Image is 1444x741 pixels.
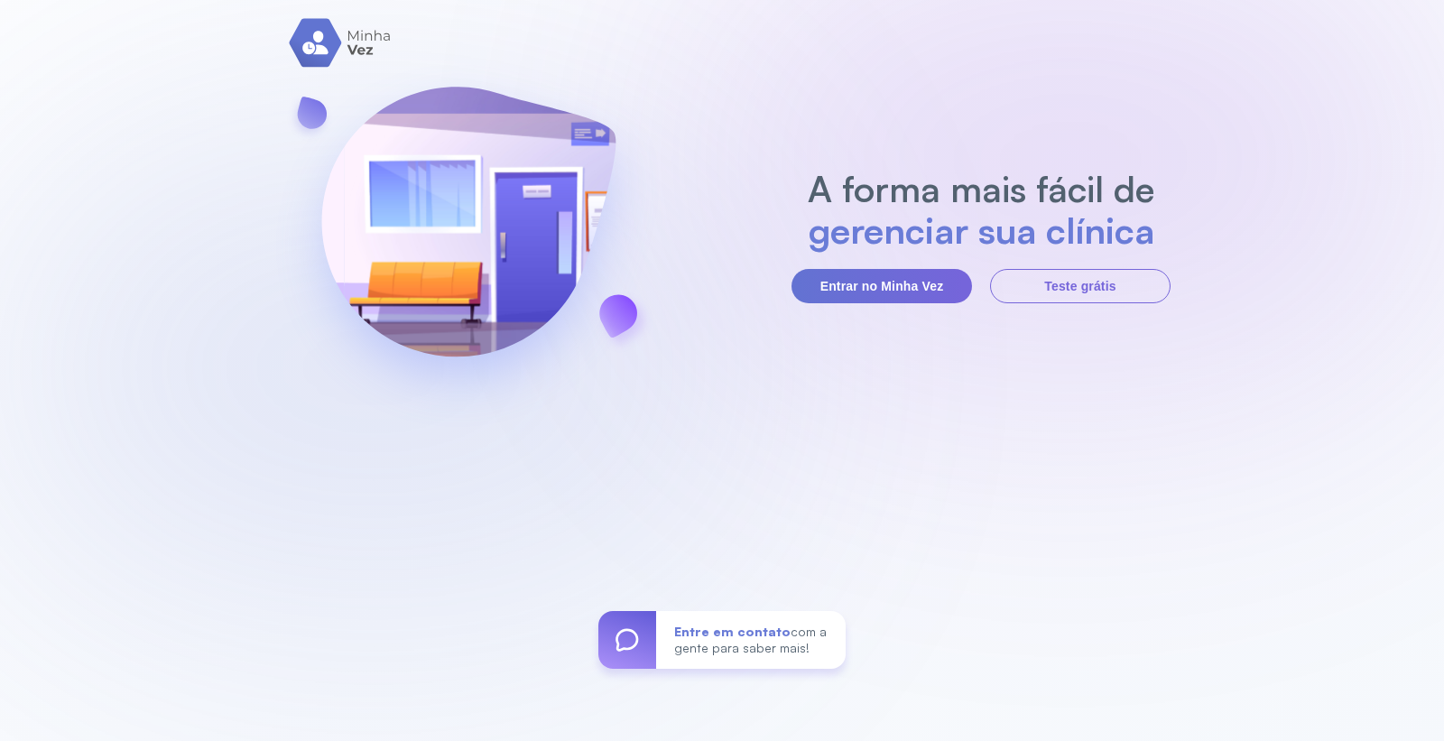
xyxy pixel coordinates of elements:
[598,611,846,669] a: Entre em contatocom a gente para saber mais!
[674,624,791,639] span: Entre em contato
[273,39,663,431] img: banner-login.svg
[990,269,1171,303] button: Teste grátis
[656,611,846,669] div: com a gente para saber mais!
[799,168,1164,209] h2: A forma mais fácil de
[799,209,1164,251] h2: gerenciar sua clínica
[791,269,972,303] button: Entrar no Minha Vez
[289,18,393,68] img: logo.svg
